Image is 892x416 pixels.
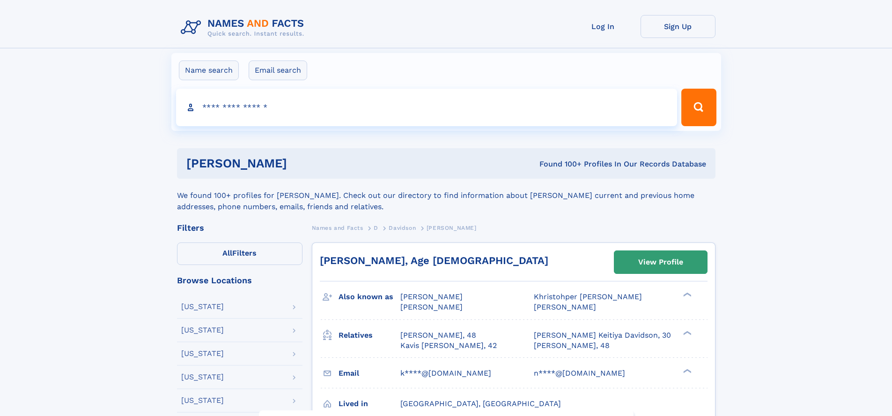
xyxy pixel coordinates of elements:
a: D [374,222,378,234]
span: D [374,225,378,231]
a: [PERSON_NAME] Keitiya Davidson, 30 [534,330,671,340]
span: [GEOGRAPHIC_DATA], [GEOGRAPHIC_DATA] [400,399,561,408]
label: Name search [179,61,239,80]
div: Found 100+ Profiles In Our Records Database [413,159,706,169]
div: [US_STATE] [181,373,224,381]
img: Logo Names and Facts [177,15,312,40]
a: Log In [566,15,641,38]
div: [US_STATE] [181,350,224,357]
span: [PERSON_NAME] [427,225,477,231]
label: Filters [177,242,302,265]
button: Search Button [681,89,716,126]
div: We found 100+ profiles for [PERSON_NAME]. Check out our directory to find information about [PERS... [177,179,715,212]
span: All [222,249,232,257]
span: [PERSON_NAME] [400,303,463,311]
span: Khristohper [PERSON_NAME] [534,292,642,301]
div: [US_STATE] [181,326,224,334]
h1: [PERSON_NAME] [186,158,413,169]
a: Names and Facts [312,222,363,234]
a: Sign Up [641,15,715,38]
label: Email search [249,61,307,80]
div: View Profile [638,251,683,273]
h3: Also known as [339,289,400,305]
span: [PERSON_NAME] [400,292,463,301]
div: Filters [177,224,302,232]
h3: Relatives [339,327,400,343]
div: Browse Locations [177,276,302,285]
a: Davidson [389,222,416,234]
a: View Profile [614,251,707,273]
div: ❯ [681,292,692,298]
div: ❯ [681,368,692,374]
a: [PERSON_NAME], Age [DEMOGRAPHIC_DATA] [320,255,548,266]
a: Kavis [PERSON_NAME], 42 [400,340,497,351]
h3: Lived in [339,396,400,412]
a: [PERSON_NAME], 48 [534,340,610,351]
h3: Email [339,365,400,381]
div: ❯ [681,330,692,336]
div: [US_STATE] [181,397,224,404]
input: search input [176,89,678,126]
span: [PERSON_NAME] [534,303,596,311]
a: [PERSON_NAME], 48 [400,330,476,340]
div: [US_STATE] [181,303,224,310]
span: Davidson [389,225,416,231]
